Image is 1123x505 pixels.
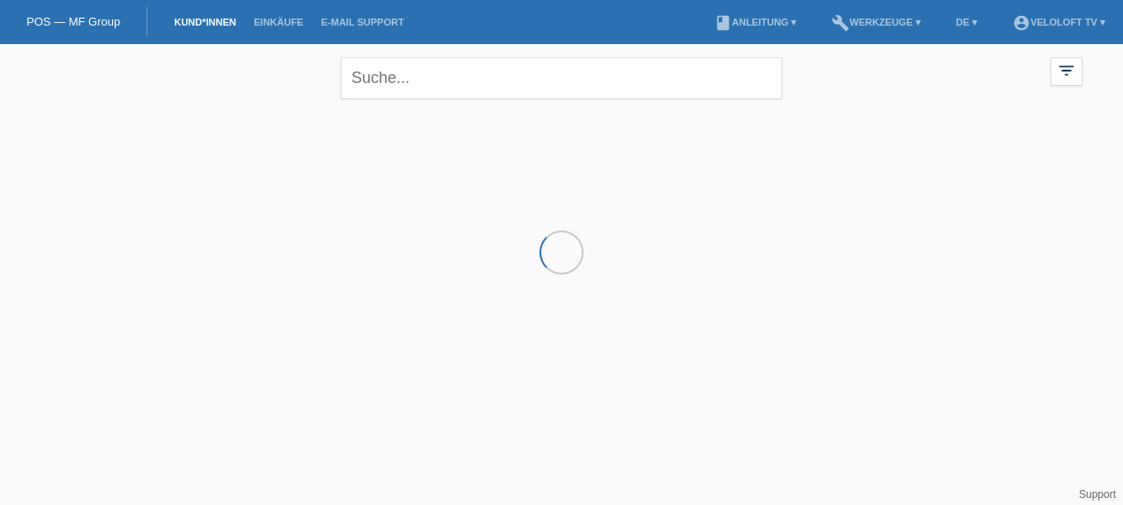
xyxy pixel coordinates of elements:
i: build [832,14,849,32]
a: buildWerkzeuge ▾ [823,17,930,27]
a: bookAnleitung ▾ [705,17,805,27]
a: E-Mail Support [313,17,413,27]
input: Suche... [341,57,782,99]
a: Support [1079,488,1116,501]
i: filter_list [1057,61,1076,80]
a: Kund*innen [165,17,245,27]
a: DE ▾ [947,17,986,27]
a: Einkäufe [245,17,312,27]
a: account_circleVeloLoft TV ▾ [1004,17,1114,27]
i: book [714,14,732,32]
i: account_circle [1013,14,1030,32]
a: POS — MF Group [26,15,120,28]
